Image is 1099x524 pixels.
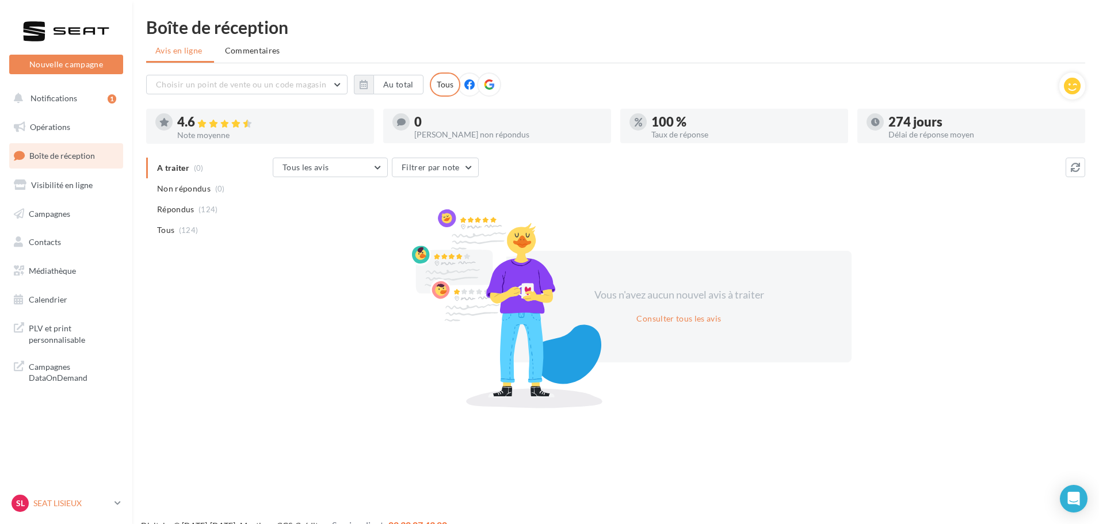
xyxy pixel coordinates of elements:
[146,75,348,94] button: Choisir un point de vente ou un code magasin
[157,204,194,215] span: Répondus
[392,158,479,177] button: Filtrer par note
[31,180,93,190] span: Visibilité en ligne
[177,116,365,129] div: 4.6
[651,131,839,139] div: Taux de réponse
[888,131,1076,139] div: Délai de réponse moyen
[7,202,125,226] a: Campagnes
[29,359,119,384] span: Campagnes DataOnDemand
[7,354,125,388] a: Campagnes DataOnDemand
[157,224,174,236] span: Tous
[7,259,125,283] a: Médiathèque
[177,131,365,139] div: Note moyenne
[29,320,119,345] span: PLV et print personnalisable
[9,55,123,74] button: Nouvelle campagne
[157,183,211,194] span: Non répondus
[283,162,329,172] span: Tous les avis
[156,79,326,89] span: Choisir un point de vente ou un code magasin
[7,230,125,254] a: Contacts
[215,184,225,193] span: (0)
[7,288,125,312] a: Calendrier
[29,151,95,160] span: Boîte de réception
[16,498,25,509] span: SL
[146,18,1085,36] div: Boîte de réception
[9,492,123,514] a: SL SEAT LISIEUX
[414,131,602,139] div: [PERSON_NAME] non répondus
[1060,485,1087,512] div: Open Intercom Messenger
[7,143,125,168] a: Boîte de réception
[33,498,110,509] p: SEAT LISIEUX
[430,72,460,97] div: Tous
[414,116,602,128] div: 0
[30,93,77,103] span: Notifications
[29,208,70,218] span: Campagnes
[199,205,218,214] span: (124)
[7,115,125,139] a: Opérations
[179,225,199,235] span: (124)
[29,294,67,304] span: Calendrier
[888,116,1076,128] div: 274 jours
[7,316,125,350] a: PLV et print personnalisable
[30,122,70,132] span: Opérations
[7,86,121,110] button: Notifications 1
[273,158,388,177] button: Tous les avis
[373,75,423,94] button: Au total
[29,266,76,276] span: Médiathèque
[354,75,423,94] button: Au total
[108,94,116,104] div: 1
[651,116,839,128] div: 100 %
[632,312,726,326] button: Consulter tous les avis
[580,288,778,303] div: Vous n'avez aucun nouvel avis à traiter
[29,237,61,247] span: Contacts
[7,173,125,197] a: Visibilité en ligne
[225,45,280,55] span: Commentaires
